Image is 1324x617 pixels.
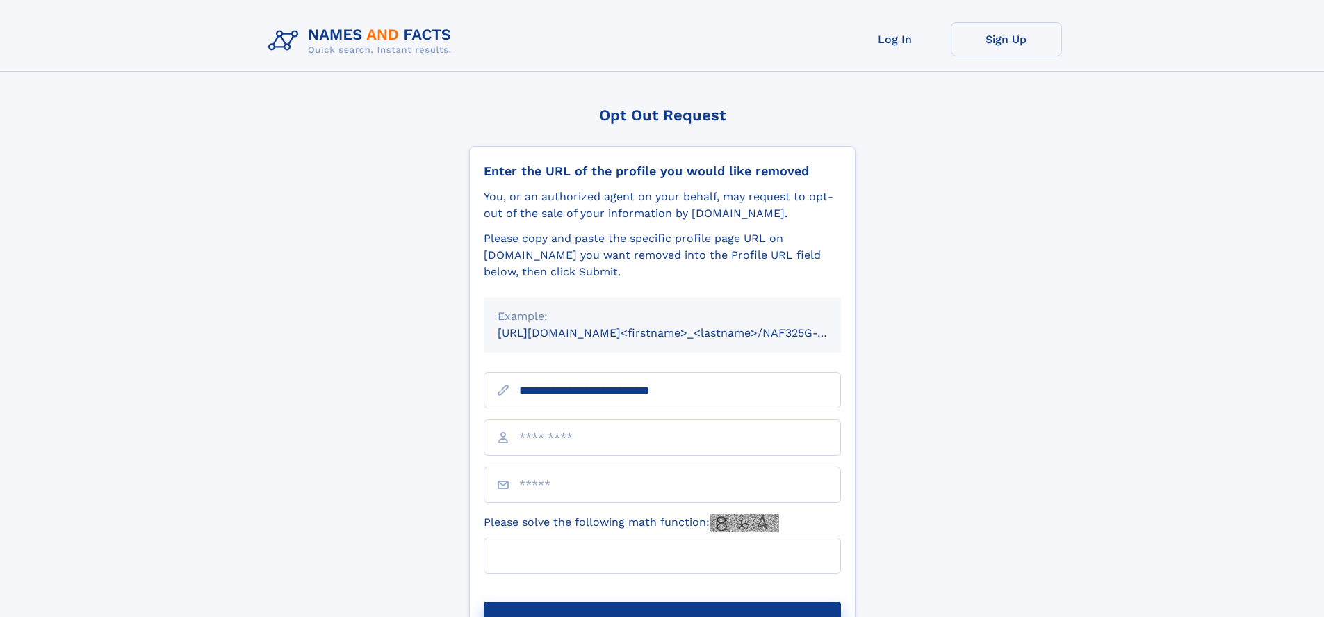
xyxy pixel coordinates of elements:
div: Enter the URL of the profile you would like removed [484,163,841,179]
a: Log In [840,22,951,56]
div: Opt Out Request [469,106,856,124]
a: Sign Up [951,22,1062,56]
div: Please copy and paste the specific profile page URL on [DOMAIN_NAME] you want removed into the Pr... [484,230,841,280]
img: Logo Names and Facts [263,22,463,60]
div: Example: [498,308,827,325]
label: Please solve the following math function: [484,514,779,532]
div: You, or an authorized agent on your behalf, may request to opt-out of the sale of your informatio... [484,189,841,222]
small: [URL][DOMAIN_NAME]<firstname>_<lastname>/NAF325G-xxxxxxxx [498,326,867,339]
